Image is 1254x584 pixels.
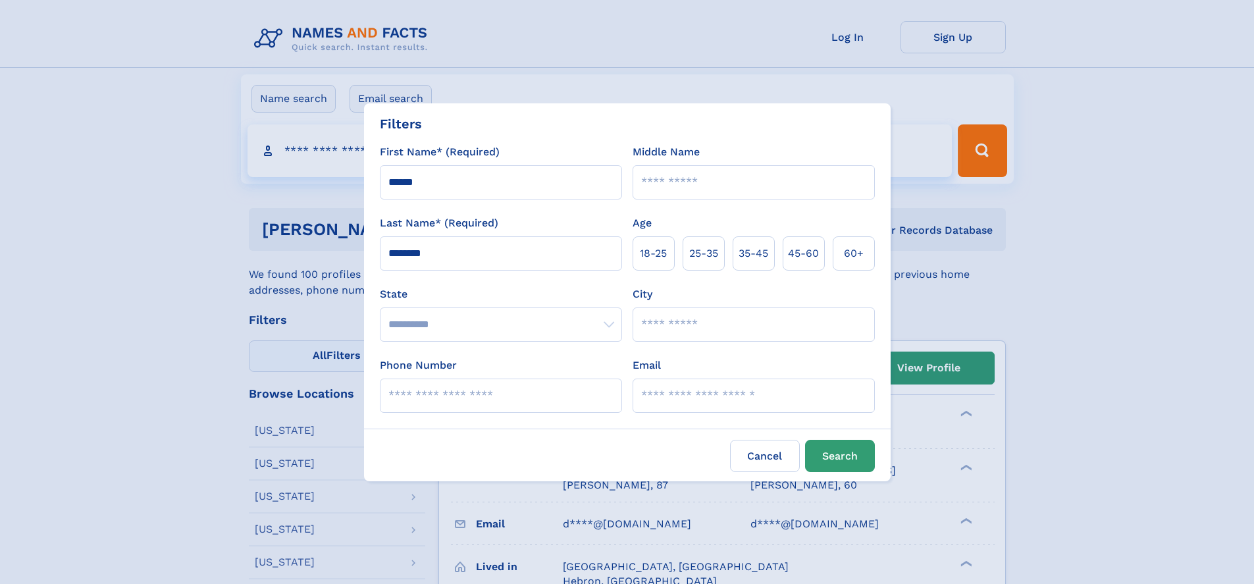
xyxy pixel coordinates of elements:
[380,286,622,302] label: State
[380,114,422,134] div: Filters
[640,246,667,261] span: 18‑25
[689,246,718,261] span: 25‑35
[380,358,457,373] label: Phone Number
[633,215,652,231] label: Age
[844,246,864,261] span: 60+
[633,286,652,302] label: City
[730,440,800,472] label: Cancel
[633,358,661,373] label: Email
[739,246,768,261] span: 35‑45
[805,440,875,472] button: Search
[380,144,500,160] label: First Name* (Required)
[380,215,498,231] label: Last Name* (Required)
[633,144,700,160] label: Middle Name
[788,246,819,261] span: 45‑60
